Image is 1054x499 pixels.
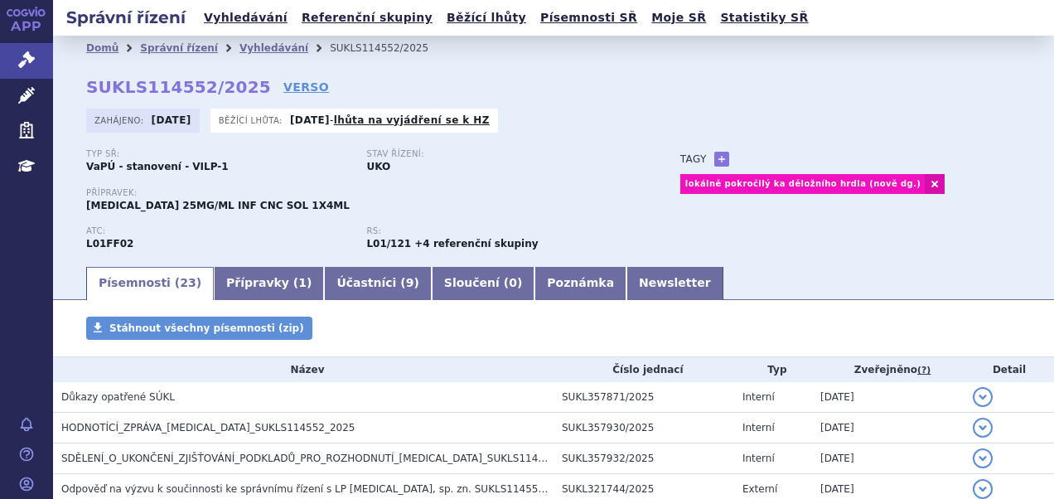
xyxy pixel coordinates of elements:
[534,267,626,300] a: Poznámka
[290,114,490,127] p: -
[554,357,734,382] th: Číslo jednací
[432,267,534,300] a: Sloučení (0)
[86,77,271,97] strong: SUKLS114552/2025
[812,382,965,413] td: [DATE]
[973,387,993,407] button: detail
[290,114,330,126] strong: [DATE]
[330,36,450,61] li: SUKLS114552/2025
[366,161,390,172] strong: UKO
[535,7,642,29] a: Písemnosti SŘ
[86,267,214,300] a: Písemnosti (23)
[239,42,308,54] a: Vyhledávání
[152,114,191,126] strong: [DATE]
[283,79,329,95] a: VERSO
[812,357,965,382] th: Zveřejněno
[86,149,350,159] p: Typ SŘ:
[812,413,965,443] td: [DATE]
[61,483,613,495] span: Odpověď na výzvu k součinnosti ke správnímu řízení s LP Keytruda, sp. zn. SUKLS114552/2025 - část 1
[366,238,411,249] strong: pembrolizumab
[53,6,199,29] h2: Správní řízení
[86,42,118,54] a: Domů
[680,174,925,194] a: lokálně pokročilý ka děložního hrdla (nově dg.)
[414,238,538,249] strong: +4 referenční skupiny
[214,267,324,300] a: Přípravky (1)
[554,443,734,474] td: SUKL357932/2025
[140,42,218,54] a: Správní řízení
[61,422,355,434] span: HODNOTÍCÍ_ZPRÁVA_KEYTRUDA_SUKLS114552_2025
[219,114,286,127] span: Běžící lhůta:
[554,413,734,443] td: SUKL357930/2025
[297,7,438,29] a: Referenční skupiny
[442,7,531,29] a: Běžící lhůty
[199,7,293,29] a: Vyhledávání
[715,7,813,29] a: Statistiky SŘ
[812,443,965,474] td: [DATE]
[86,238,133,249] strong: PEMBROLIZUMAB
[509,276,517,289] span: 0
[86,317,312,340] a: Stáhnout všechny písemnosti (zip)
[366,149,630,159] p: Stav řízení:
[298,276,307,289] span: 1
[742,422,775,434] span: Interní
[86,188,647,198] p: Přípravek:
[86,226,350,236] p: ATC:
[714,152,729,167] a: +
[53,357,554,382] th: Název
[965,357,1054,382] th: Detail
[366,226,630,236] p: RS:
[742,391,775,403] span: Interní
[61,453,587,464] span: SDĚLENÍ_O_UKONČENÍ_ZJIŠŤOVÁNÍ_PODKLADŮ_PRO_ROZHODNUTÍ_KEYTRUDA_SUKLS114552_2025
[554,382,734,413] td: SUKL357871/2025
[109,322,304,334] span: Stáhnout všechny písemnosti (zip)
[734,357,812,382] th: Typ
[406,276,414,289] span: 9
[973,418,993,438] button: detail
[626,267,723,300] a: Newsletter
[324,267,431,300] a: Účastníci (9)
[180,276,196,289] span: 23
[94,114,147,127] span: Zahájeno:
[646,7,711,29] a: Moje SŘ
[680,149,707,169] h3: Tagy
[973,479,993,499] button: detail
[334,114,490,126] a: lhůta na vyjádření se k HZ
[86,161,229,172] strong: VaPÚ - stanovení - VILP-1
[742,483,777,495] span: Externí
[973,448,993,468] button: detail
[742,453,775,464] span: Interní
[61,391,175,403] span: Důkazy opatřené SÚKL
[917,365,931,376] abbr: (?)
[86,200,350,211] span: [MEDICAL_DATA] 25MG/ML INF CNC SOL 1X4ML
